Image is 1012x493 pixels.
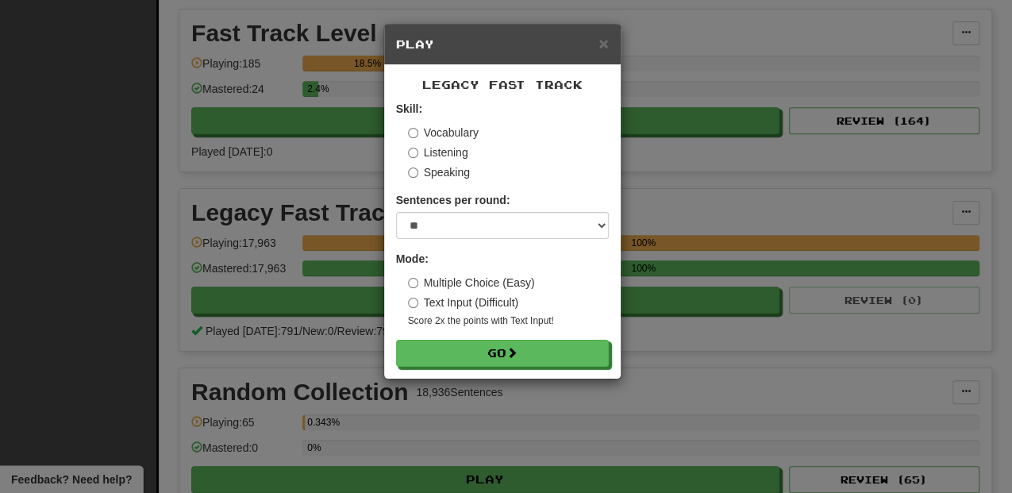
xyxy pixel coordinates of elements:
label: Multiple Choice (Easy) [408,275,535,291]
span: × [598,34,608,52]
label: Listening [408,144,468,160]
button: Go [396,340,609,367]
label: Vocabulary [408,125,479,141]
input: Multiple Choice (Easy) [408,278,418,288]
input: Text Input (Difficult) [408,298,418,308]
strong: Mode: [396,252,429,265]
small: Score 2x the points with Text Input ! [408,314,609,328]
input: Vocabulary [408,128,418,138]
label: Speaking [408,164,470,180]
h5: Play [396,37,609,52]
button: Close [598,35,608,52]
strong: Skill: [396,102,422,115]
input: Speaking [408,168,418,178]
span: Legacy Fast Track [422,78,583,91]
label: Text Input (Difficult) [408,295,519,310]
label: Sentences per round: [396,192,510,208]
input: Listening [408,148,418,158]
